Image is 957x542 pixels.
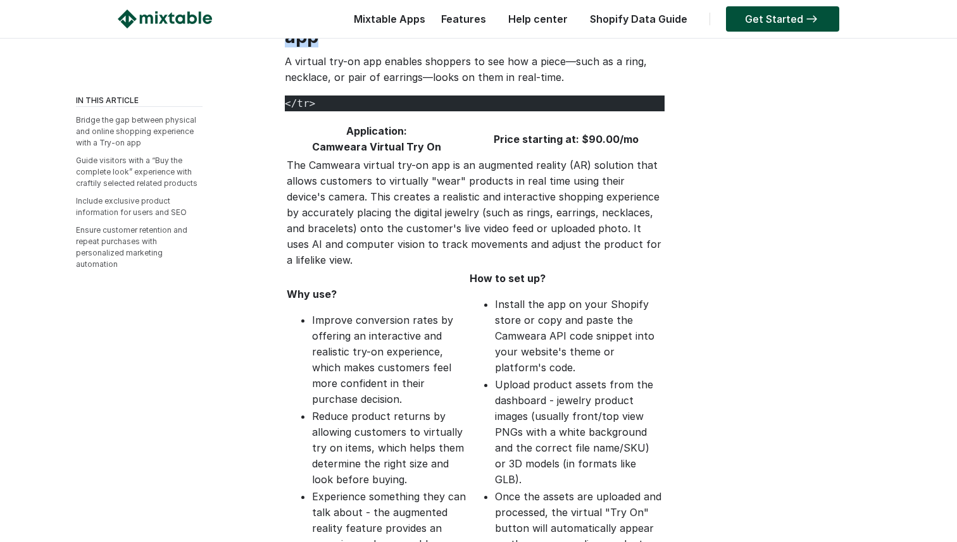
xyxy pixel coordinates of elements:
span: </tr> [285,97,315,109]
td: The Camweara virtual try-on app is an augmented reality (AR) solution that allows customers to vi... [286,157,663,269]
li: Upload product assets from the dashboard - jewelry product images (usually front/top view PNGs wi... [495,377,663,488]
b: Why use? [287,288,337,300]
img: arrow-right.svg [803,15,820,23]
b: How to set up? [470,272,546,285]
th: Application: Camweara Virtual Try On [286,123,468,156]
a: Include exclusive product information for users and SEO [76,196,187,217]
a: Guide visitors with a “Buy the complete look” experience with craftily selected related products [76,156,197,188]
a: Bridge the gap between physical and online shopping experience with a Try-on app [76,115,196,147]
th: Price starting at: $90.00/mo [469,123,663,156]
a: Features [435,13,492,25]
a: Ensure customer retention and repeat purchases with personalized marketing automation [76,225,187,269]
a: Get Started [726,6,839,32]
div: Mixtable Apps [347,9,425,35]
a: Shopify Data Guide [584,13,694,25]
div: IN THIS ARTICLE [76,95,203,107]
li: Install the app on your Shopify store or copy and paste the Camweara API code snippet into your w... [495,297,663,376]
li: Reduce product returns by allowing customers to virtually try on items, which helps them determin... [312,409,467,488]
img: Mixtable logo [118,9,212,28]
a: Help center [502,13,574,25]
li: Improve conversion rates by offering an interactive and realistic try-on experience, which makes ... [312,312,467,407]
p: A virtual try-on app enables shoppers to see how a piece—such as a ring, necklace, or pair of ear... [285,54,665,85]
